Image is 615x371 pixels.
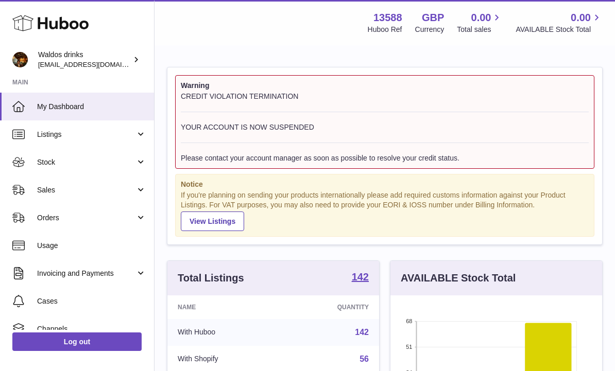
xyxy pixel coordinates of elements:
div: Currency [415,25,445,34]
strong: Notice [181,180,589,189]
span: Sales [37,185,135,195]
a: 0.00 AVAILABLE Stock Total [516,11,603,34]
img: sales@tradingpostglobal.com [12,52,28,67]
a: 0.00 Total sales [457,11,503,34]
a: View Listings [181,211,244,231]
a: 56 [360,355,369,363]
div: CREDIT VIOLATION TERMINATION YOUR ACCOUNT IS NOW SUSPENDED Please contact your account manager as... [181,92,589,163]
text: 51 [406,344,412,350]
span: 0.00 [471,11,491,25]
span: My Dashboard [37,102,146,112]
span: Stock [37,157,135,167]
span: Usage [37,241,146,251]
span: Listings [37,130,135,139]
strong: Warning [181,81,589,91]
span: Total sales [457,25,503,34]
th: Quantity [282,295,379,319]
strong: 142 [352,272,369,282]
span: Channels [37,324,146,334]
a: 142 [355,328,369,337]
h3: Total Listings [178,271,244,285]
div: Huboo Ref [368,25,402,34]
strong: 13588 [373,11,402,25]
a: Log out [12,332,142,351]
span: AVAILABLE Stock Total [516,25,603,34]
text: 68 [406,318,412,324]
span: 0.00 [571,11,591,25]
div: If you're planning on sending your products internationally please add required customs informati... [181,190,589,231]
th: Name [167,295,282,319]
a: 142 [352,272,369,284]
strong: GBP [422,11,444,25]
h3: AVAILABLE Stock Total [401,271,516,285]
span: Cases [37,296,146,306]
span: [EMAIL_ADDRESS][DOMAIN_NAME] [38,60,151,68]
span: Orders [37,213,135,223]
td: With Huboo [167,319,282,346]
span: Invoicing and Payments [37,269,135,278]
div: Waldos drinks [38,50,131,69]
